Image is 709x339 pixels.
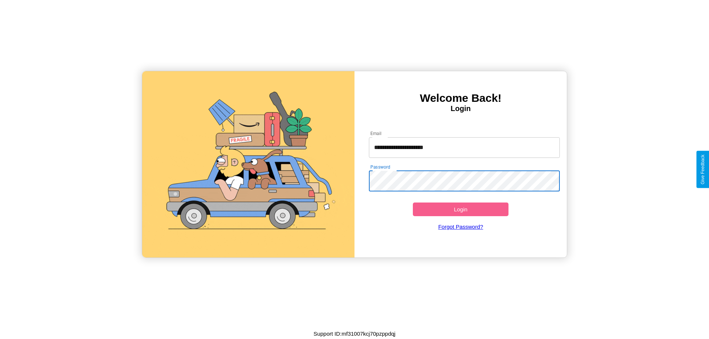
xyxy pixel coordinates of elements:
[354,92,567,104] h3: Welcome Back!
[700,155,705,184] div: Give Feedback
[142,71,354,257] img: gif
[370,164,390,170] label: Password
[354,104,567,113] h4: Login
[413,203,508,216] button: Login
[365,216,556,237] a: Forgot Password?
[370,130,382,136] label: Email
[314,329,395,339] p: Support ID: mf31007kcj70pzppdqj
